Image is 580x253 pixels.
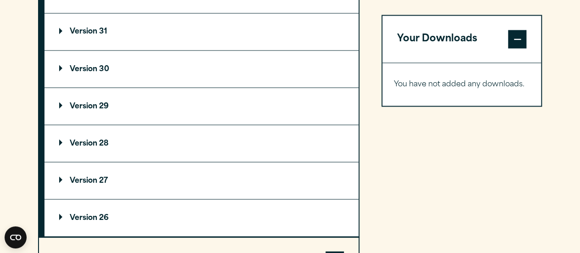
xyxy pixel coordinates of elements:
[44,125,359,162] summary: Version 28
[59,28,107,35] p: Version 31
[394,78,530,91] p: You have not added any downloads.
[382,62,541,106] div: Your Downloads
[5,226,27,248] button: Open CMP widget
[44,13,359,236] div: IBM SPSS Statistics
[59,140,109,147] p: Version 28
[44,51,359,87] summary: Version 30
[44,88,359,124] summary: Version 29
[44,13,359,50] summary: Version 31
[382,16,541,62] button: Your Downloads
[59,177,108,184] p: Version 27
[59,214,109,221] p: Version 26
[59,65,109,73] p: Version 30
[44,162,359,199] summary: Version 27
[44,199,359,236] summary: Version 26
[59,102,109,110] p: Version 29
